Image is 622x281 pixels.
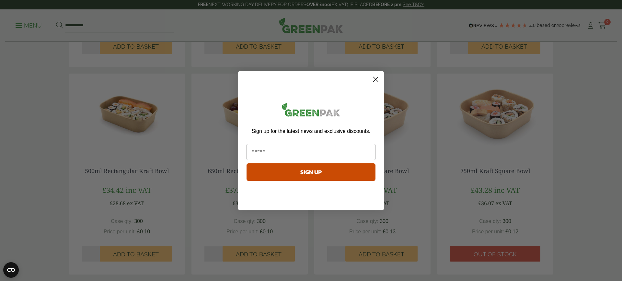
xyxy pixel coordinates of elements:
[370,74,381,85] button: Close dialog
[247,100,375,122] img: greenpak_logo
[3,262,19,278] button: Open CMP widget
[247,163,375,181] button: SIGN UP
[252,128,370,134] span: Sign up for the latest news and exclusive discounts.
[247,144,375,160] input: Email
